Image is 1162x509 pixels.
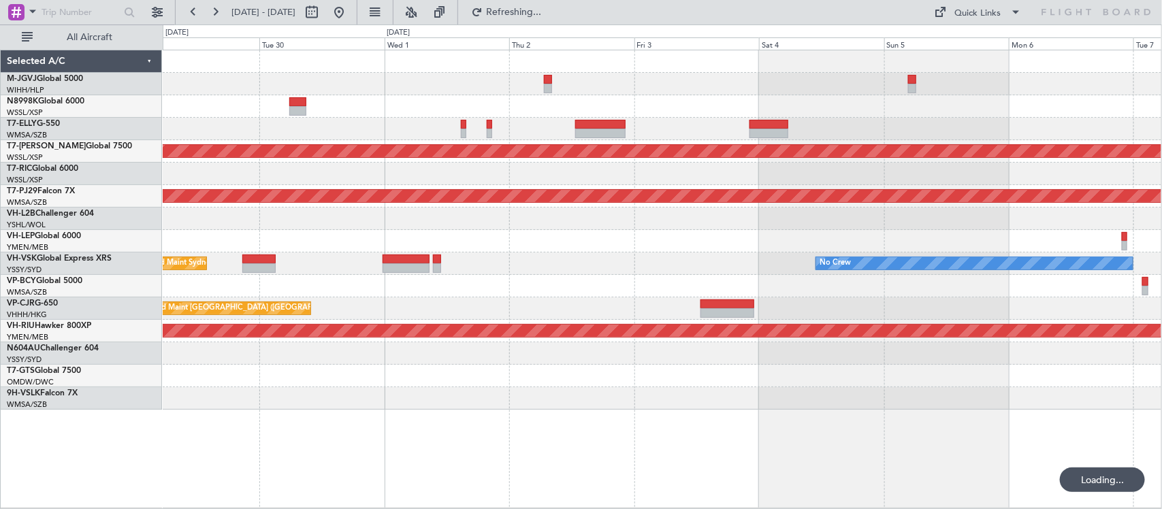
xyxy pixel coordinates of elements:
[7,255,37,263] span: VH-VSK
[7,187,37,195] span: T7-PJ29
[7,120,37,128] span: T7-ELLY
[7,344,40,352] span: N604AU
[7,75,83,83] a: M-JGVJGlobal 5000
[485,7,543,17] span: Refreshing...
[7,197,47,208] a: WMSA/SZB
[259,37,384,50] div: Tue 30
[7,322,35,330] span: VH-RIU
[42,2,120,22] input: Trip Number
[7,310,47,320] a: VHHH/HKG
[7,265,42,275] a: YSSY/SYD
[138,298,366,318] div: Planned Maint [GEOGRAPHIC_DATA] ([GEOGRAPHIC_DATA] Intl)
[7,299,58,308] a: VP-CJRG-650
[231,6,295,18] span: [DATE] - [DATE]
[7,175,43,185] a: WSSL/XSP
[7,97,84,105] a: N8998KGlobal 6000
[135,37,259,50] div: Mon 29
[7,152,43,163] a: WSSL/XSP
[7,142,132,150] a: T7-[PERSON_NAME]Global 7500
[7,255,112,263] a: VH-VSKGlobal Express XRS
[35,33,144,42] span: All Aircraft
[7,220,46,230] a: YSHL/WOL
[1009,37,1133,50] div: Mon 6
[7,389,40,397] span: 9H-VSLK
[1060,467,1145,492] div: Loading...
[884,37,1009,50] div: Sun 5
[7,210,35,218] span: VH-L2B
[955,7,1001,20] div: Quick Links
[387,27,410,39] div: [DATE]
[7,287,47,297] a: WMSA/SZB
[7,75,37,83] span: M-JGVJ
[7,210,94,218] a: VH-L2BChallenger 604
[7,389,78,397] a: 9H-VSLKFalcon 7X
[820,253,851,274] div: No Crew
[7,299,35,308] span: VP-CJR
[385,37,509,50] div: Wed 1
[7,367,35,375] span: T7-GTS
[928,1,1029,23] button: Quick Links
[7,232,35,240] span: VH-LEP
[7,85,44,95] a: WIHH/HLP
[7,187,75,195] a: T7-PJ29Falcon 7X
[165,27,189,39] div: [DATE]
[7,322,91,330] a: VH-RIUHawker 800XP
[7,130,47,140] a: WMSA/SZB
[7,355,42,365] a: YSSY/SYD
[7,97,38,105] span: N8998K
[7,242,48,252] a: YMEN/MEB
[7,165,32,173] span: T7-RIC
[634,37,759,50] div: Fri 3
[7,277,36,285] span: VP-BCY
[7,142,86,150] span: T7-[PERSON_NAME]
[7,165,78,173] a: T7-RICGlobal 6000
[7,232,81,240] a: VH-LEPGlobal 6000
[15,27,148,48] button: All Aircraft
[7,367,81,375] a: T7-GTSGlobal 7500
[7,108,43,118] a: WSSL/XSP
[7,344,99,352] a: N604AUChallenger 604
[465,1,547,23] button: Refreshing...
[7,332,48,342] a: YMEN/MEB
[7,399,47,410] a: WMSA/SZB
[759,37,884,50] div: Sat 4
[509,37,634,50] div: Thu 2
[7,377,54,387] a: OMDW/DWC
[7,277,82,285] a: VP-BCYGlobal 5000
[7,120,60,128] a: T7-ELLYG-550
